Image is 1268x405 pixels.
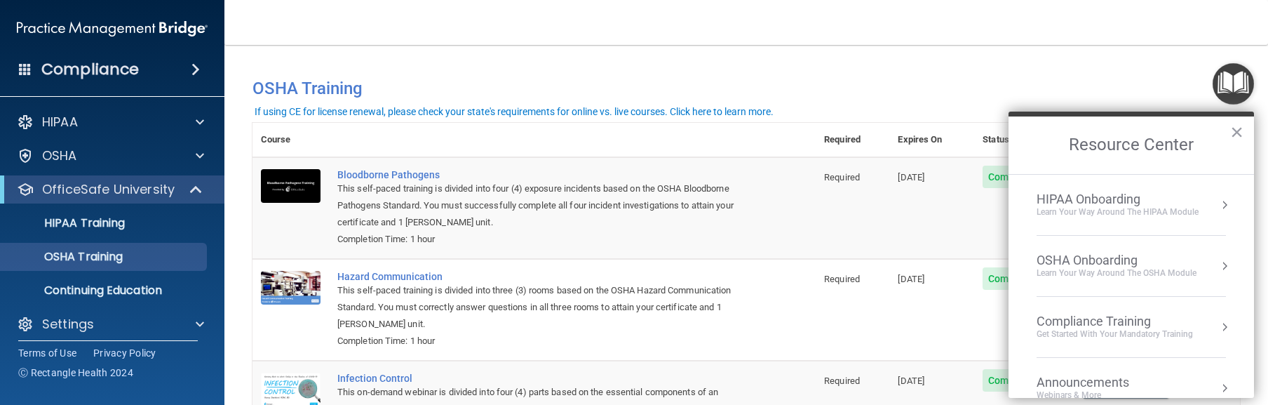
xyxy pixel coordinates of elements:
div: Completion Time: 1 hour [337,231,746,248]
span: Required [824,376,860,386]
span: Required [824,172,860,182]
p: OSHA [42,147,77,164]
a: Infection Control [337,373,746,384]
div: Announcements [1037,375,1157,390]
p: OSHA Training [9,250,123,264]
a: OSHA [17,147,204,164]
p: Settings [42,316,94,333]
div: Completion Time: 1 hour [337,333,746,350]
th: Course [252,123,329,157]
span: [DATE] [898,376,924,386]
h2: Resource Center [1009,117,1254,174]
div: Resource Center [1009,112,1254,398]
p: HIPAA [42,114,78,131]
a: Terms of Use [18,346,76,360]
iframe: Drift Widget Chat Controller [1198,308,1251,361]
h4: Compliance [41,60,139,79]
div: Compliance Training [1037,314,1193,329]
img: PMB logo [17,15,208,43]
a: OfficeSafe University [17,181,203,198]
a: HIPAA [17,114,204,131]
th: Expires On [889,123,974,157]
button: If using CE for license renewal, please check your state's requirements for online vs. live cours... [252,105,776,119]
a: Settings [17,316,204,333]
div: Get Started with your mandatory training [1037,328,1193,340]
span: Required [824,274,860,284]
span: Ⓒ Rectangle Health 2024 [18,366,133,380]
th: Required [816,123,889,157]
button: Open Resource Center [1213,63,1254,105]
a: Hazard Communication [337,271,746,282]
div: Learn Your Way around the HIPAA module [1037,206,1199,218]
th: Status [974,123,1074,157]
button: Close [1230,121,1243,143]
a: Privacy Policy [93,346,156,360]
a: Bloodborne Pathogens [337,169,746,180]
p: OfficeSafe University [42,181,175,198]
h4: OSHA Training [252,79,1240,98]
div: Webinars & More [1037,390,1157,401]
div: Learn your way around the OSHA module [1037,267,1196,279]
span: [DATE] [898,172,924,182]
span: [DATE] [898,274,924,284]
div: This self-paced training is divided into four (4) exposure incidents based on the OSHA Bloodborne... [337,180,746,231]
div: HIPAA Onboarding [1037,192,1199,207]
span: Complete [983,267,1038,290]
div: If using CE for license renewal, please check your state's requirements for online vs. live cours... [255,107,774,117]
span: Complete [983,369,1038,392]
span: Complete [983,166,1038,188]
div: This self-paced training is divided into three (3) rooms based on the OSHA Hazard Communication S... [337,282,746,333]
div: OSHA Onboarding [1037,253,1196,268]
p: Continuing Education [9,284,201,298]
p: HIPAA Training [9,216,125,230]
